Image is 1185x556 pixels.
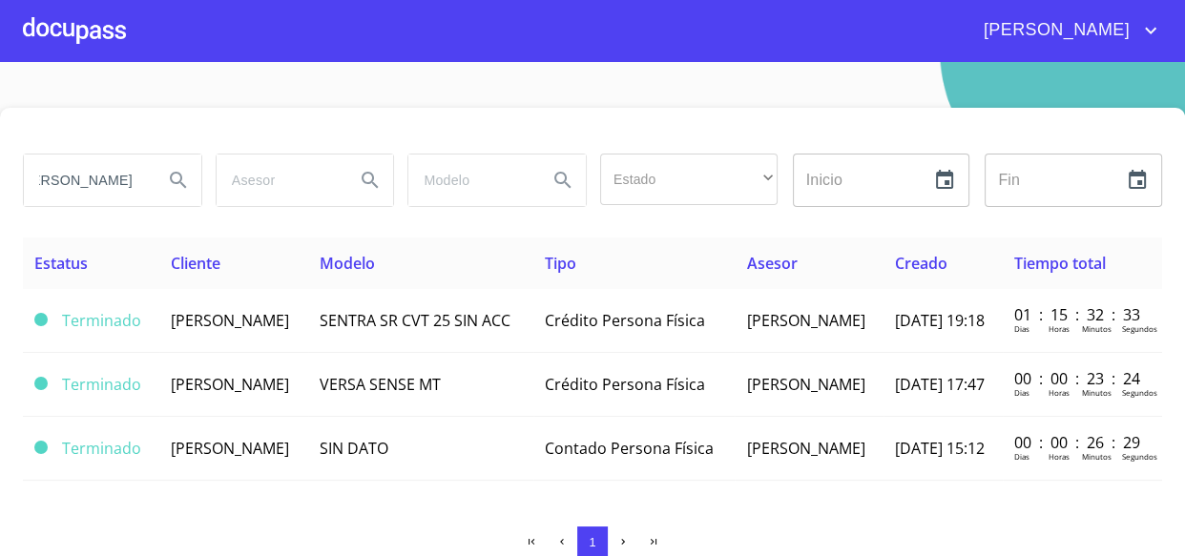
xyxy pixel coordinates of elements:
span: Terminado [62,438,141,459]
span: Tipo [545,253,576,274]
span: Terminado [62,374,141,395]
div: ​ [600,154,778,205]
span: VERSA SENSE MT [320,374,441,395]
span: [PERSON_NAME] [171,374,289,395]
span: [PERSON_NAME] [171,310,289,331]
span: [PERSON_NAME] [746,310,864,331]
span: Terminado [34,377,48,390]
p: Dias [1014,323,1029,334]
p: Minutos [1082,451,1112,462]
span: Terminado [62,310,141,331]
p: 00 : 00 : 23 : 24 [1014,368,1143,389]
span: [PERSON_NAME] [746,374,864,395]
p: 00 : 00 : 26 : 29 [1014,432,1143,453]
span: 1 [589,535,595,549]
p: Minutos [1082,387,1112,398]
span: [PERSON_NAME] [746,438,864,459]
p: 01 : 15 : 32 : 33 [1014,304,1143,325]
p: Dias [1014,387,1029,398]
button: Search [347,157,393,203]
button: Search [540,157,586,203]
p: Horas [1049,323,1070,334]
input: search [408,154,532,206]
span: Asesor [746,253,797,274]
span: [DATE] 17:47 [895,374,985,395]
span: Tiempo total [1014,253,1106,274]
span: [DATE] 19:18 [895,310,985,331]
input: search [217,154,341,206]
input: search [24,154,148,206]
p: Horas [1049,451,1070,462]
span: SENTRA SR CVT 25 SIN ACC [320,310,510,331]
span: Terminado [34,441,48,454]
p: Segundos [1122,387,1157,398]
span: [PERSON_NAME] [969,15,1139,46]
button: Search [156,157,201,203]
p: Minutos [1082,323,1112,334]
p: Horas [1049,387,1070,398]
span: Crédito Persona Física [545,310,705,331]
span: Contado Persona Física [545,438,714,459]
span: Terminado [34,313,48,326]
span: Crédito Persona Física [545,374,705,395]
span: SIN DATO [320,438,388,459]
span: Estatus [34,253,88,274]
span: [PERSON_NAME] [171,438,289,459]
span: [DATE] 15:12 [895,438,985,459]
span: Modelo [320,253,375,274]
p: Segundos [1122,451,1157,462]
p: Segundos [1122,323,1157,334]
button: account of current user [969,15,1162,46]
span: Cliente [171,253,220,274]
span: Creado [895,253,947,274]
p: Dias [1014,451,1029,462]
